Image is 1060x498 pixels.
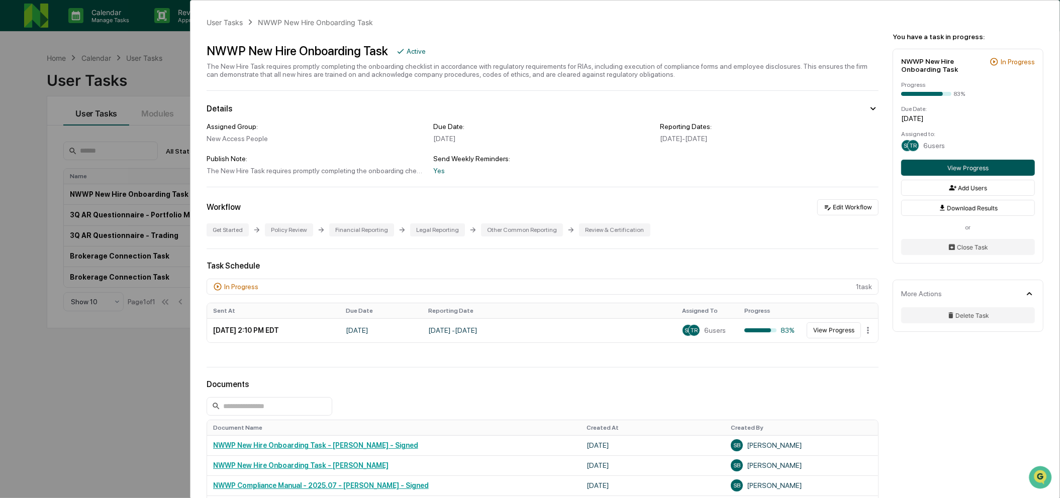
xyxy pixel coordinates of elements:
[731,479,872,491] div: [PERSON_NAME]
[481,223,563,236] div: Other Common Reporting
[207,380,879,389] div: Documents
[20,179,65,189] span: Preclearance
[83,137,87,145] span: •
[901,290,942,298] div: More Actions
[207,223,249,236] div: Get Started
[738,303,801,318] th: Progress
[213,441,418,449] a: NWWP New Hire Onboarding Task - [PERSON_NAME] - Signed
[904,142,911,149] span: SB
[901,239,1035,255] button: Close Task
[100,222,122,230] span: Pylon
[901,114,1035,122] div: [DATE]
[207,167,425,175] div: The New Hire Task requires promptly completing the onboarding checklist in accordance with regula...
[213,481,429,489] a: NWWP Compliance Manual - 2025.07 - [PERSON_NAME] - Signed
[6,175,69,193] a: 🖐️Preclearance
[207,420,581,435] th: Document Name
[258,18,373,27] div: NWWP New Hire Onboarding Task
[224,283,258,291] div: In Progress
[207,303,340,318] th: Sent At
[660,122,879,131] div: Reporting Dates:
[10,112,67,120] div: Past conversations
[433,167,652,175] div: Yes
[213,461,389,469] a: NWWP New Hire Onboarding Task - [PERSON_NAME]
[901,160,1035,176] button: View Progress
[579,223,650,236] div: Review & Certification
[207,18,243,27] div: User Tasks
[676,303,738,318] th: Assigned To
[410,223,465,236] div: Legal Reporting
[733,482,740,489] span: SB
[407,47,426,55] div: Active
[207,104,232,113] div: Details
[901,307,1035,323] button: Delete Task
[704,326,726,334] span: 6 users
[10,77,28,95] img: 1746055101610-c473b297-6a78-478c-a979-82029cc54cd1
[340,318,422,342] td: [DATE]
[10,180,18,188] div: 🖐️
[1001,58,1035,66] div: In Progress
[807,322,861,338] button: View Progress
[733,442,740,449] span: SB
[171,80,183,92] button: Start new chat
[901,57,986,73] div: NWWP New Hire Onboarding Task
[1028,465,1055,492] iframe: Open customer support
[433,135,652,143] div: [DATE]
[10,22,183,38] p: How can we help?
[10,199,18,207] div: 🔎
[581,455,725,475] td: [DATE]
[744,326,795,334] div: 83%
[207,62,879,78] div: The New Hire Task requires promptly completing the onboarding checklist in accordance with regula...
[207,279,879,295] div: 1 task
[731,439,872,451] div: [PERSON_NAME]
[45,77,165,87] div: Start new chat
[69,175,129,193] a: 🗄️Attestations
[893,33,1043,41] div: You have a task in progress:
[207,135,425,143] div: New Access People
[156,110,183,122] button: See all
[581,435,725,455] td: [DATE]
[207,202,241,212] div: Workflow
[725,420,878,435] th: Created By
[329,223,394,236] div: Financial Reporting
[20,198,63,208] span: Data Lookup
[581,475,725,495] td: [DATE]
[207,44,388,58] div: NWWP New Hire Onboarding Task
[731,459,872,471] div: [PERSON_NAME]
[901,105,1035,112] div: Due Date:
[207,318,340,342] td: [DATE] 2:10 PM EDT
[207,122,425,131] div: Assigned Group:
[817,199,879,215] button: Edit Workflow
[207,155,425,163] div: Publish Note:
[73,180,81,188] div: 🗄️
[45,87,138,95] div: We're available if you need us!
[953,90,965,97] div: 83%
[422,318,676,342] td: [DATE] - [DATE]
[660,135,707,143] span: [DATE] - [DATE]
[581,420,725,435] th: Created At
[10,128,26,144] img: Jack Rasmussen
[6,194,67,212] a: 🔎Data Lookup
[685,327,692,334] span: SB
[265,223,313,236] div: Policy Review
[901,81,1035,88] div: Progress
[83,179,125,189] span: Attestations
[901,224,1035,231] div: or
[901,200,1035,216] button: Download Results
[71,222,122,230] a: Powered byPylon
[21,77,39,95] img: 8933085812038_c878075ebb4cc5468115_72.jpg
[31,137,81,145] span: [PERSON_NAME]
[733,462,740,469] span: SB
[422,303,676,318] th: Reporting Date
[901,131,1035,138] div: Assigned to:
[207,261,879,271] div: Task Schedule
[433,155,652,163] div: Send Weekly Reminders:
[691,327,698,334] span: TR
[923,142,945,150] span: 6 users
[433,122,652,131] div: Due Date:
[89,137,110,145] span: [DATE]
[910,142,917,149] span: TR
[20,138,28,146] img: 1746055101610-c473b297-6a78-478c-a979-82029cc54cd1
[901,180,1035,196] button: Add Users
